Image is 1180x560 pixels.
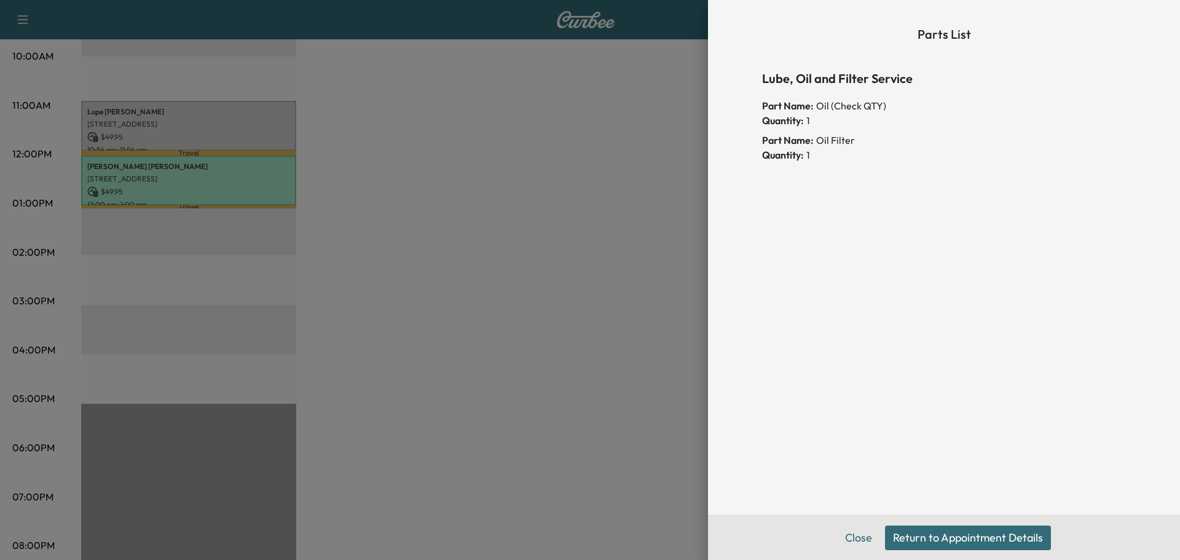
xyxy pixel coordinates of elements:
button: Close [837,526,880,550]
h6: Parts List [762,25,1126,44]
div: 1 [762,148,1126,162]
span: Quantity: [762,148,804,162]
h6: Lube, Oil and Filter Service [762,69,1126,89]
div: Oil (Check QTY) [762,98,1126,113]
span: Part Name: [762,98,814,113]
span: Part Name: [762,133,814,148]
button: Return to Appointment Details [885,526,1051,550]
div: Oil Filter [762,133,1126,148]
div: 1 [762,113,1126,128]
span: Quantity: [762,113,804,128]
